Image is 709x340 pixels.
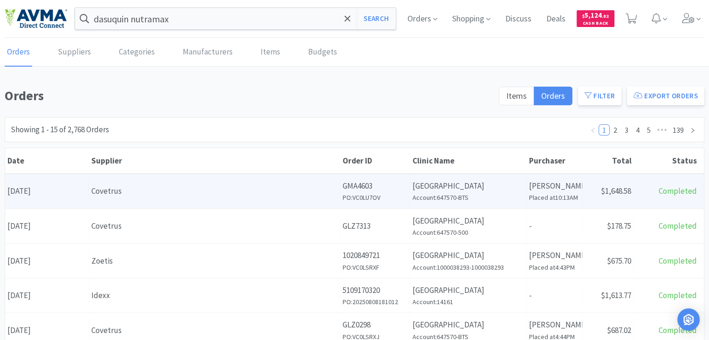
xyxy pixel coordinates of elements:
[669,124,687,136] li: 139
[343,297,407,307] h6: PO: 20250808181012
[506,90,527,101] span: Items
[687,124,698,136] li: Next Page
[582,13,585,19] span: $
[180,38,235,67] a: Manufacturers
[529,156,580,166] div: Purchaser
[590,128,596,133] i: icon: left
[91,289,337,302] div: Idexx
[585,156,632,166] div: Total
[91,185,337,197] div: Covetrus
[627,87,704,105] button: Export Orders
[659,256,697,266] span: Completed
[413,284,524,297] p: [GEOGRAPHIC_DATA]
[258,38,282,67] a: Items
[413,192,524,203] h6: Account: 647570-BTS
[5,85,493,106] h1: Orders
[644,125,654,135] a: 5
[582,11,609,20] span: 5,124
[632,124,643,136] li: 4
[343,262,407,272] h6: PO: VC0LSRXF
[91,324,337,337] div: Covetrus
[413,215,524,227] p: [GEOGRAPHIC_DATA]
[5,249,89,273] div: [DATE]
[607,221,631,231] span: $178.75
[607,256,631,266] span: $675.70
[529,192,580,203] h6: Placed at 10:13AM
[677,308,700,331] div: Open Intercom Messenger
[5,284,89,307] div: [DATE]
[599,124,610,136] li: 1
[587,124,599,136] li: Previous Page
[659,221,697,231] span: Completed
[413,319,524,331] p: [GEOGRAPHIC_DATA]
[11,123,109,136] div: Showing 1 - 15 of 2,768 Orders
[91,156,338,166] div: Supplier
[343,192,407,203] h6: PO: VC0LU7OV
[5,179,89,203] div: [DATE]
[413,227,524,238] h6: Account: 647570-500
[659,325,697,335] span: Completed
[601,290,631,300] span: $1,613.77
[413,297,524,307] h6: Account: 14161
[529,220,580,232] p: -
[610,125,620,135] a: 2
[541,90,565,101] span: Orders
[529,180,580,192] p: [PERSON_NAME]
[607,325,631,335] span: $687.02
[343,156,408,166] div: Order ID
[654,124,669,136] span: •••
[343,284,407,297] p: 5109170320
[529,289,580,302] p: -
[413,180,524,192] p: [GEOGRAPHIC_DATA]
[413,262,524,272] h6: Account: 1000038293-1000038293
[601,186,631,196] span: $1,648.58
[636,156,697,166] div: Status
[529,249,580,262] p: [PERSON_NAME]
[690,128,695,133] i: icon: right
[413,249,524,262] p: [GEOGRAPHIC_DATA]
[621,125,632,135] a: 3
[659,290,697,300] span: Completed
[610,124,621,136] li: 2
[659,186,697,196] span: Completed
[529,319,580,331] p: [PERSON_NAME]
[55,38,93,67] a: Suppliers
[5,38,32,67] a: Orders
[670,125,687,135] a: 139
[75,8,396,29] input: Search by item, sku, manufacturer, ingredient, size...
[5,9,67,28] img: e4e33dab9f054f5782a47901c742baa9_102.png
[343,319,407,331] p: GLZ0298
[357,8,395,29] button: Search
[343,249,407,262] p: 1020849721
[343,220,407,232] p: GLZ7313
[117,38,157,67] a: Categories
[91,255,337,267] div: Zoetis
[621,124,632,136] li: 3
[306,38,339,67] a: Budgets
[578,87,621,105] button: Filter
[543,15,569,23] a: Deals
[654,124,669,136] li: Next 5 Pages
[91,220,337,232] div: Covetrus
[502,15,535,23] a: Discuss
[343,180,407,192] p: GMA4603
[577,6,614,31] a: $5,124.82Cash Back
[413,156,524,166] div: Clinic Name
[582,21,609,27] span: Cash Back
[599,125,609,135] a: 1
[633,125,643,135] a: 4
[5,214,89,238] div: [DATE]
[602,13,609,19] span: . 82
[643,124,654,136] li: 5
[7,156,87,166] div: Date
[529,262,580,272] h6: Placed at 4:43PM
